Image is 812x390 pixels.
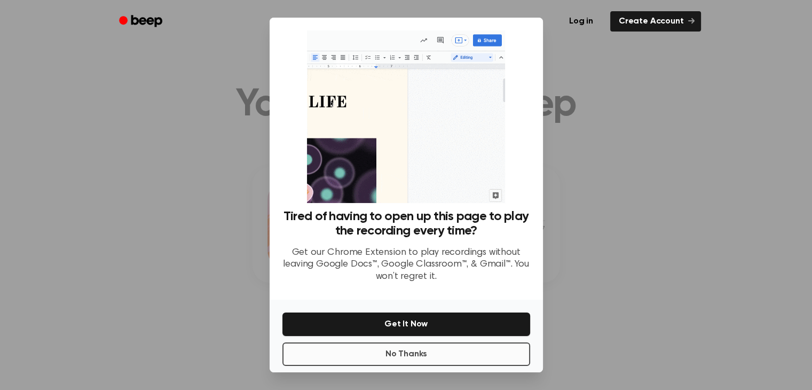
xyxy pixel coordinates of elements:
[558,9,604,34] a: Log in
[307,30,505,203] img: Beep extension in action
[282,342,530,366] button: No Thanks
[282,247,530,283] p: Get our Chrome Extension to play recordings without leaving Google Docs™, Google Classroom™, & Gm...
[282,313,530,336] button: Get It Now
[610,11,701,32] a: Create Account
[112,11,172,32] a: Beep
[282,209,530,238] h3: Tired of having to open up this page to play the recording every time?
